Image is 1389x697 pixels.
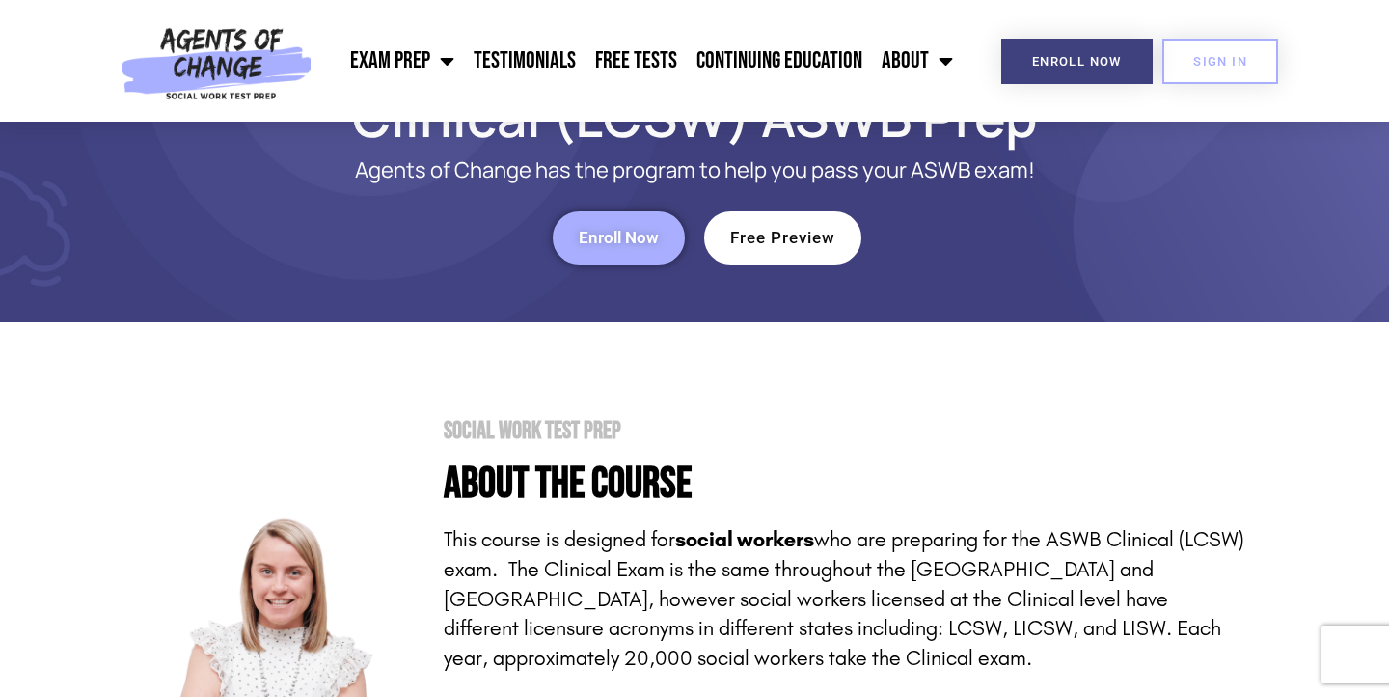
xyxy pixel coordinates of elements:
span: Enroll Now [1032,55,1122,68]
h2: Social Work Test Prep [444,419,1244,443]
h4: About the Course [444,462,1244,506]
a: Free Tests [586,37,687,85]
strong: social workers [675,527,814,552]
a: Testimonials [464,37,586,85]
span: SIGN IN [1193,55,1247,68]
span: Enroll Now [579,230,659,246]
h1: Clinical (LCSW) ASWB Prep [145,95,1244,139]
a: Exam Prep [340,37,464,85]
a: Enroll Now [1001,39,1153,84]
a: About [872,37,963,85]
a: Enroll Now [553,211,685,265]
nav: Menu [321,37,964,85]
a: Free Preview [704,211,861,265]
span: Free Preview [730,230,835,246]
a: SIGN IN [1162,39,1278,84]
p: Agents of Change has the program to help you pass your ASWB exam! [222,158,1167,182]
p: This course is designed for who are preparing for the ASWB Clinical (LCSW) exam. The Clinical Exa... [444,525,1244,674]
a: Continuing Education [687,37,872,85]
